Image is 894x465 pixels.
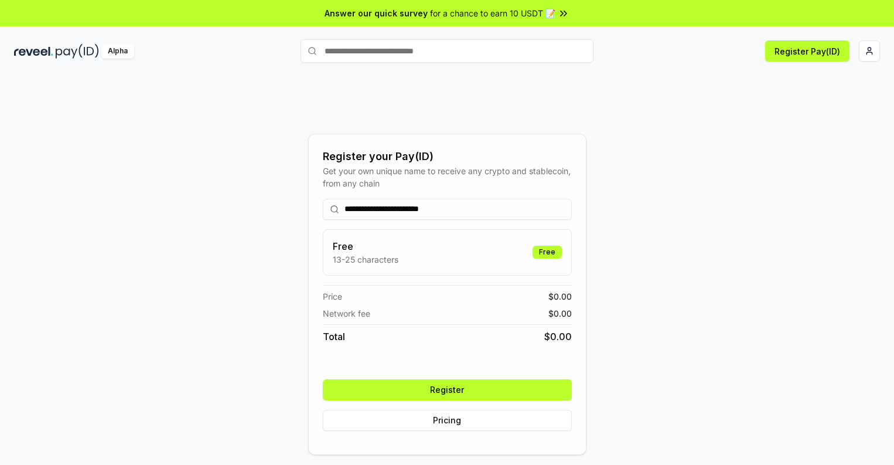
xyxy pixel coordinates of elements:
[325,7,428,19] span: Answer our quick survey
[323,410,572,431] button: Pricing
[323,379,572,400] button: Register
[533,246,562,259] div: Free
[101,44,134,59] div: Alpha
[333,253,398,266] p: 13-25 characters
[765,40,849,62] button: Register Pay(ID)
[544,330,572,344] span: $ 0.00
[323,290,342,303] span: Price
[323,165,572,189] div: Get your own unique name to receive any crypto and stablecoin, from any chain
[14,44,53,59] img: reveel_dark
[56,44,99,59] img: pay_id
[548,307,572,320] span: $ 0.00
[323,330,345,344] span: Total
[548,290,572,303] span: $ 0.00
[430,7,555,19] span: for a chance to earn 10 USDT 📝
[333,239,398,253] h3: Free
[323,148,572,165] div: Register your Pay(ID)
[323,307,370,320] span: Network fee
